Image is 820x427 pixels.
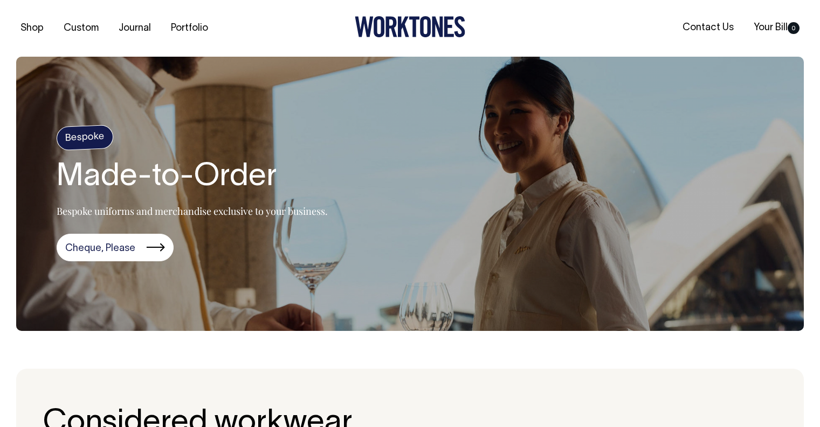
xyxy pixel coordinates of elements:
a: Shop [16,19,48,37]
a: Cheque, Please [57,234,174,262]
h4: Bespoke [56,125,114,151]
a: Contact Us [678,19,738,37]
a: Your Bill0 [749,19,804,37]
span: 0 [788,22,800,34]
p: Bespoke uniforms and merchandise exclusive to your business. [57,205,328,218]
a: Portfolio [167,19,212,37]
a: Custom [59,19,103,37]
h1: Made-to-Order [57,160,328,195]
a: Journal [114,19,155,37]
